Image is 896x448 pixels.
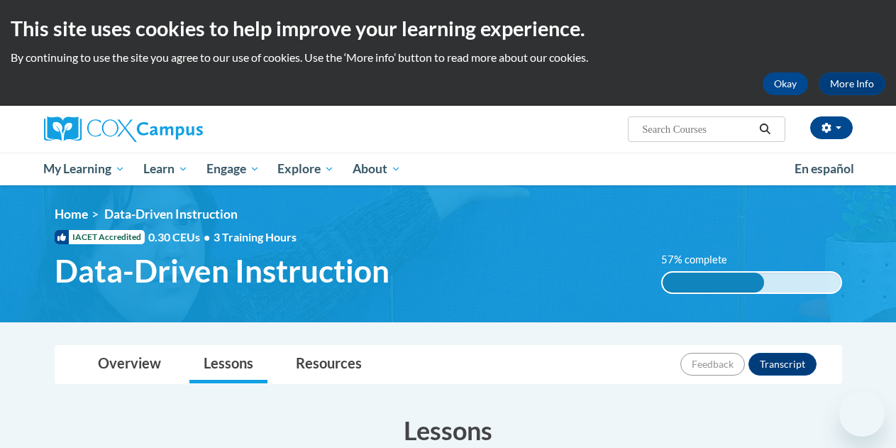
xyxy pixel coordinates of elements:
[754,121,775,138] button: Search
[680,353,745,376] button: Feedback
[282,346,376,383] a: Resources
[55,252,389,290] span: Data-Driven Instruction
[104,207,238,222] span: Data-Driven Instruction
[33,153,863,185] div: Main menu
[197,153,269,185] a: Engage
[134,153,197,185] a: Learn
[148,229,214,245] span: 0.30 CEUs
[43,160,125,177] span: My Learning
[839,391,885,437] iframe: Button to launch messaging window
[795,161,854,176] span: En español
[204,230,210,244] span: •
[55,230,145,244] span: IACET Accredited
[277,160,334,177] span: Explore
[189,346,267,383] a: Lessons
[44,116,203,142] img: Cox Campus
[11,50,885,65] p: By continuing to use the site you agree to our use of cookies. Use the ‘More info’ button to read...
[661,252,743,268] label: 57% complete
[343,153,410,185] a: About
[35,153,135,185] a: My Learning
[353,160,401,177] span: About
[641,121,754,138] input: Search Courses
[206,160,260,177] span: Engage
[84,346,175,383] a: Overview
[748,353,817,376] button: Transcript
[55,413,842,448] h3: Lessons
[810,116,853,139] button: Account Settings
[663,273,764,293] div: 57% complete
[785,154,863,184] a: En español
[819,72,885,95] a: More Info
[143,160,188,177] span: Learn
[44,116,299,142] a: Cox Campus
[268,153,343,185] a: Explore
[55,207,88,222] a: Home
[214,230,297,244] span: 3 Training Hours
[11,14,885,43] h2: This site uses cookies to help improve your learning experience.
[763,72,808,95] button: Okay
